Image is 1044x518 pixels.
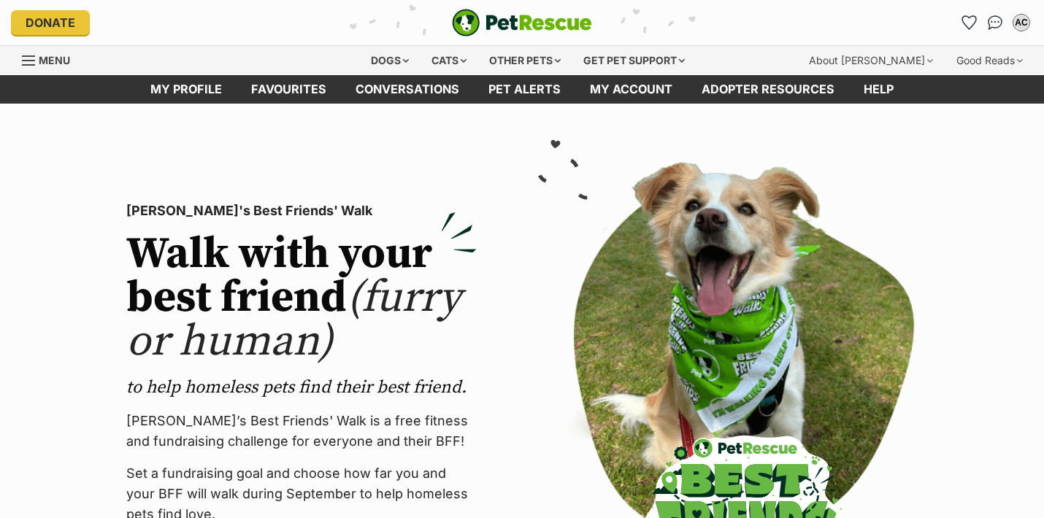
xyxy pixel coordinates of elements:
[573,46,695,75] div: Get pet support
[988,15,1003,30] img: chat-41dd97257d64d25036548639549fe6c8038ab92f7586957e7f3b1b290dea8141.svg
[957,11,980,34] a: Favourites
[1014,15,1029,30] div: AC
[126,271,461,369] span: (furry or human)
[957,11,1033,34] ul: Account quick links
[237,75,341,104] a: Favourites
[687,75,849,104] a: Adopter resources
[126,411,477,452] p: [PERSON_NAME]’s Best Friends' Walk is a free fitness and fundraising challenge for everyone and t...
[452,9,592,36] a: PetRescue
[452,9,592,36] img: logo-e224e6f780fb5917bec1dbf3a21bbac754714ae5b6737aabdf751b685950b380.svg
[983,11,1007,34] a: Conversations
[22,46,80,72] a: Menu
[126,376,477,399] p: to help homeless pets find their best friend.
[341,75,474,104] a: conversations
[361,46,419,75] div: Dogs
[849,75,908,104] a: Help
[1010,11,1033,34] button: My account
[421,46,477,75] div: Cats
[126,201,477,221] p: [PERSON_NAME]'s Best Friends' Walk
[474,75,575,104] a: Pet alerts
[946,46,1033,75] div: Good Reads
[126,233,477,364] h2: Walk with your best friend
[136,75,237,104] a: My profile
[799,46,943,75] div: About [PERSON_NAME]
[39,54,70,66] span: Menu
[11,10,90,35] a: Donate
[575,75,687,104] a: My account
[479,46,571,75] div: Other pets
